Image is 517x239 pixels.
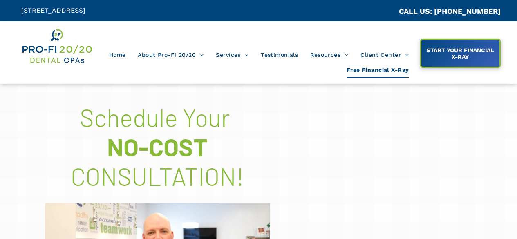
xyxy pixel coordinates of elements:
span: CA::CALLC [364,8,399,16]
a: Testimonials [255,47,304,63]
span: [STREET_ADDRESS] [21,7,85,14]
font: NO-COST [107,132,208,161]
a: Free Financial X-Ray [340,63,415,78]
span: START YOUR FINANCIAL X-RAY [422,43,499,64]
a: About Pro-Fi 20/20 [132,47,210,63]
a: CALL US: [PHONE_NUMBER] [399,7,501,16]
span: Schedule Your [80,103,230,132]
a: Home [103,47,132,63]
a: START YOUR FINANCIAL X-RAY [420,39,501,68]
font: CONSULTATION! [71,161,244,191]
a: Resources [304,47,354,63]
a: Services [210,47,255,63]
a: Client Center [354,47,415,63]
img: Get Dental CPA Consulting, Bookkeeping, & Bank Loans [21,27,93,65]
